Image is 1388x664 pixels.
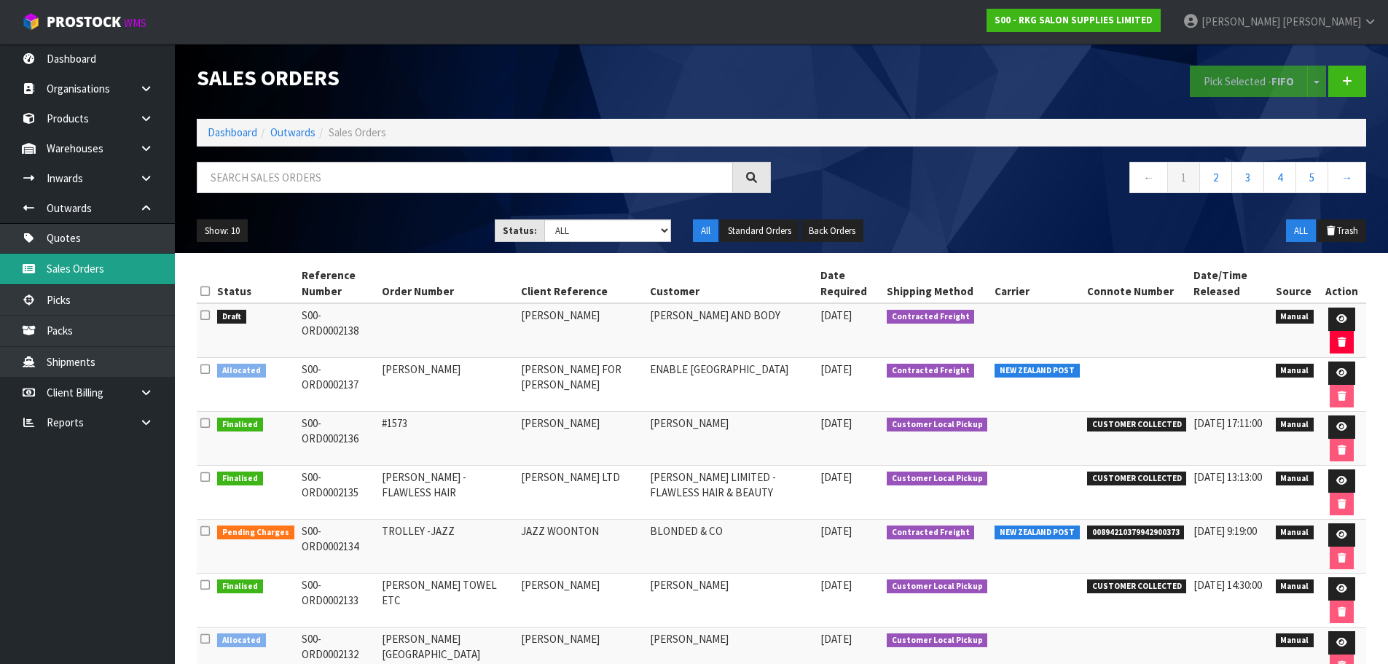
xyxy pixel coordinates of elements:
[517,520,647,574] td: JAZZ WOONTON
[217,526,294,540] span: Pending Charges
[213,264,298,303] th: Status
[887,526,975,540] span: Contracted Freight
[298,466,379,520] td: S00-ORD0002135
[887,418,988,432] span: Customer Local Pickup
[517,358,647,412] td: [PERSON_NAME] FOR [PERSON_NAME]
[646,520,817,574] td: BLONDED & CO
[1263,162,1296,193] a: 4
[517,412,647,466] td: [PERSON_NAME]
[646,264,817,303] th: Customer
[197,162,733,193] input: Search sales orders
[517,264,647,303] th: Client Reference
[887,579,988,594] span: Customer Local Pickup
[887,364,975,378] span: Contracted Freight
[1087,418,1187,432] span: CUSTOMER COLLECTED
[1083,264,1191,303] th: Connote Number
[1295,162,1328,193] a: 5
[1317,264,1366,303] th: Action
[298,574,379,628] td: S00-ORD0002133
[378,412,517,466] td: #1573
[1276,418,1314,432] span: Manual
[217,633,266,648] span: Allocated
[995,14,1153,26] strong: S00 - RKG SALON SUPPLIES LIMITED
[820,362,852,376] span: [DATE]
[1190,66,1308,97] button: Pick Selected -FIFO
[208,125,257,139] a: Dashboard
[1201,15,1280,28] span: [PERSON_NAME]
[1193,578,1262,592] span: [DATE] 14:30:00
[1272,264,1318,303] th: Source
[820,632,852,646] span: [DATE]
[1087,526,1185,540] span: 00894210379942900373
[646,466,817,520] td: [PERSON_NAME] LIMITED - FLAWLESS HAIR & BEAUTY
[1317,219,1366,243] button: Trash
[991,264,1083,303] th: Carrier
[1276,579,1314,594] span: Manual
[378,520,517,574] td: TROLLEY -JAZZ
[298,358,379,412] td: S00-ORD0002137
[517,466,647,520] td: [PERSON_NAME] LTD
[217,472,263,486] span: Finalised
[1087,472,1187,486] span: CUSTOMER COLLECTED
[646,358,817,412] td: ENABLE [GEOGRAPHIC_DATA]
[22,12,40,31] img: cube-alt.png
[329,125,386,139] span: Sales Orders
[1129,162,1168,193] a: ←
[1231,162,1264,193] a: 3
[378,466,517,520] td: [PERSON_NAME] - FLAWLESS HAIR
[820,578,852,592] span: [DATE]
[1193,416,1262,430] span: [DATE] 17:11:00
[1276,526,1314,540] span: Manual
[270,125,315,139] a: Outwards
[124,16,146,30] small: WMS
[378,358,517,412] td: [PERSON_NAME]
[820,470,852,484] span: [DATE]
[298,303,379,358] td: S00-ORD0002138
[646,412,817,466] td: [PERSON_NAME]
[720,219,799,243] button: Standard Orders
[817,264,883,303] th: Date Required
[1167,162,1200,193] a: 1
[217,418,263,432] span: Finalised
[298,264,379,303] th: Reference Number
[1199,162,1232,193] a: 2
[217,364,266,378] span: Allocated
[1193,524,1257,538] span: [DATE] 9:19:00
[801,219,863,243] button: Back Orders
[820,416,852,430] span: [DATE]
[517,303,647,358] td: [PERSON_NAME]
[197,66,771,90] h1: Sales Orders
[1276,364,1314,378] span: Manual
[517,574,647,628] td: [PERSON_NAME]
[217,310,246,324] span: Draft
[883,264,992,303] th: Shipping Method
[503,224,537,237] strong: Status:
[298,520,379,574] td: S00-ORD0002134
[646,574,817,628] td: [PERSON_NAME]
[1276,310,1314,324] span: Manual
[197,219,248,243] button: Show: 10
[1190,264,1271,303] th: Date/Time Released
[1276,472,1314,486] span: Manual
[47,12,121,31] span: ProStock
[887,633,988,648] span: Customer Local Pickup
[887,472,988,486] span: Customer Local Pickup
[995,526,1080,540] span: NEW ZEALAND POST
[1087,579,1187,594] span: CUSTOMER COLLECTED
[217,579,263,594] span: Finalised
[1193,470,1262,484] span: [DATE] 13:13:00
[887,310,975,324] span: Contracted Freight
[378,574,517,628] td: [PERSON_NAME] TOWEL ETC
[693,219,718,243] button: All
[1276,633,1314,648] span: Manual
[987,9,1161,32] a: S00 - RKG SALON SUPPLIES LIMITED
[1271,74,1294,88] strong: FIFO
[995,364,1080,378] span: NEW ZEALAND POST
[820,524,852,538] span: [DATE]
[793,162,1367,198] nav: Page navigation
[1286,219,1316,243] button: ALL
[820,308,852,322] span: [DATE]
[1328,162,1366,193] a: →
[298,412,379,466] td: S00-ORD0002136
[378,264,517,303] th: Order Number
